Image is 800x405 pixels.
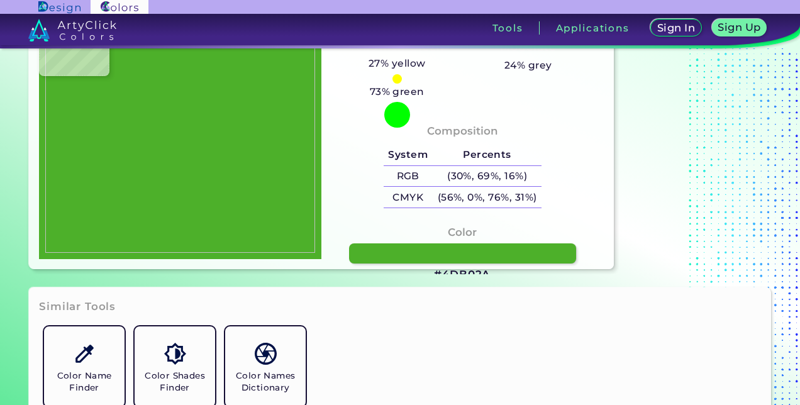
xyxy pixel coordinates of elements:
[164,343,186,365] img: icon_color_shades.svg
[714,20,764,36] a: Sign Up
[448,223,477,241] h4: Color
[659,23,693,33] h5: Sign In
[434,267,491,282] h3: #4DB02A
[433,166,542,187] h5: (30%, 69%, 16%)
[365,84,430,100] h5: 73% green
[45,12,315,253] img: 0db0ff26-cbeb-4c2f-ae1c-77d2df7b0509
[384,145,433,165] h5: System
[433,187,542,208] h5: (56%, 0%, 76%, 31%)
[653,20,699,36] a: Sign In
[384,187,433,208] h5: CMYK
[720,23,759,32] h5: Sign Up
[433,145,542,165] h5: Percents
[74,343,96,365] img: icon_color_name_finder.svg
[364,55,430,72] h5: 27% yellow
[38,1,81,13] img: ArtyClick Design logo
[49,370,119,394] h5: Color Name Finder
[504,57,552,74] h5: 24% grey
[384,166,433,187] h5: RGB
[427,122,498,140] h4: Composition
[492,23,523,33] h3: Tools
[140,370,210,394] h5: Color Shades Finder
[28,19,117,42] img: logo_artyclick_colors_white.svg
[230,370,301,394] h5: Color Names Dictionary
[255,343,277,365] img: icon_color_names_dictionary.svg
[556,23,630,33] h3: Applications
